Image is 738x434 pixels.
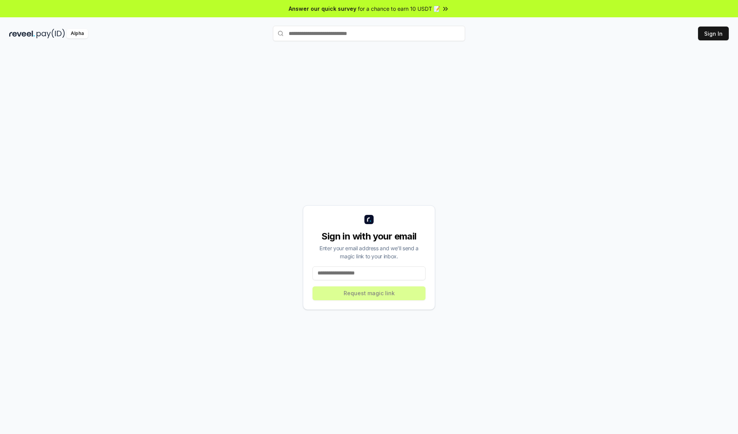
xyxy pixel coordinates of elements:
button: Sign In [698,27,729,40]
span: for a chance to earn 10 USDT 📝 [358,5,440,13]
div: Alpha [66,29,88,38]
img: reveel_dark [9,29,35,38]
span: Answer our quick survey [289,5,356,13]
img: logo_small [364,215,374,224]
div: Sign in with your email [312,230,426,243]
div: Enter your email address and we’ll send a magic link to your inbox. [312,244,426,260]
img: pay_id [37,29,65,38]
